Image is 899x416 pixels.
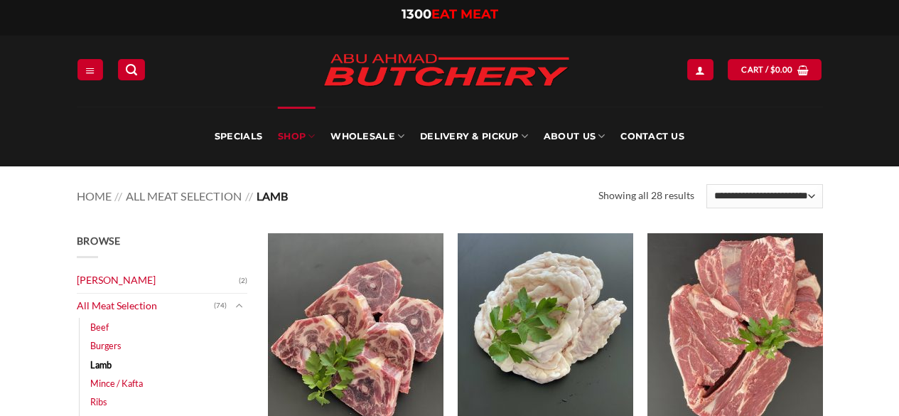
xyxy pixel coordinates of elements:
[431,6,498,22] span: EAT MEAT
[215,107,262,166] a: Specials
[330,107,404,166] a: Wholesale
[544,107,605,166] a: About Us
[420,107,528,166] a: Delivery & Pickup
[770,63,775,76] span: $
[728,59,822,80] a: View cart
[90,393,107,411] a: Ribs
[114,189,122,203] span: //
[230,298,247,314] button: Toggle
[90,318,109,336] a: Beef
[741,63,792,76] span: Cart /
[126,189,242,203] a: All Meat Selection
[687,59,713,80] a: Login
[90,336,122,355] a: Burgers
[77,189,112,203] a: Home
[402,6,431,22] span: 1300
[118,59,145,80] a: Search
[402,6,498,22] a: 1300EAT MEAT
[620,107,684,166] a: Contact Us
[239,270,247,292] span: (2)
[90,374,143,393] a: Mince / Kafta
[77,268,239,293] a: [PERSON_NAME]
[245,189,253,203] span: //
[311,44,581,98] img: Abu Ahmad Butchery
[770,65,793,74] bdi: 0.00
[278,107,315,166] a: SHOP
[257,189,288,203] span: Lamb
[598,188,694,204] p: Showing all 28 results
[214,295,227,316] span: (74)
[77,294,214,319] a: All Meat Selection
[77,235,121,247] span: Browse
[77,59,103,80] a: Menu
[706,184,822,208] select: Shop order
[90,356,112,374] a: Lamb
